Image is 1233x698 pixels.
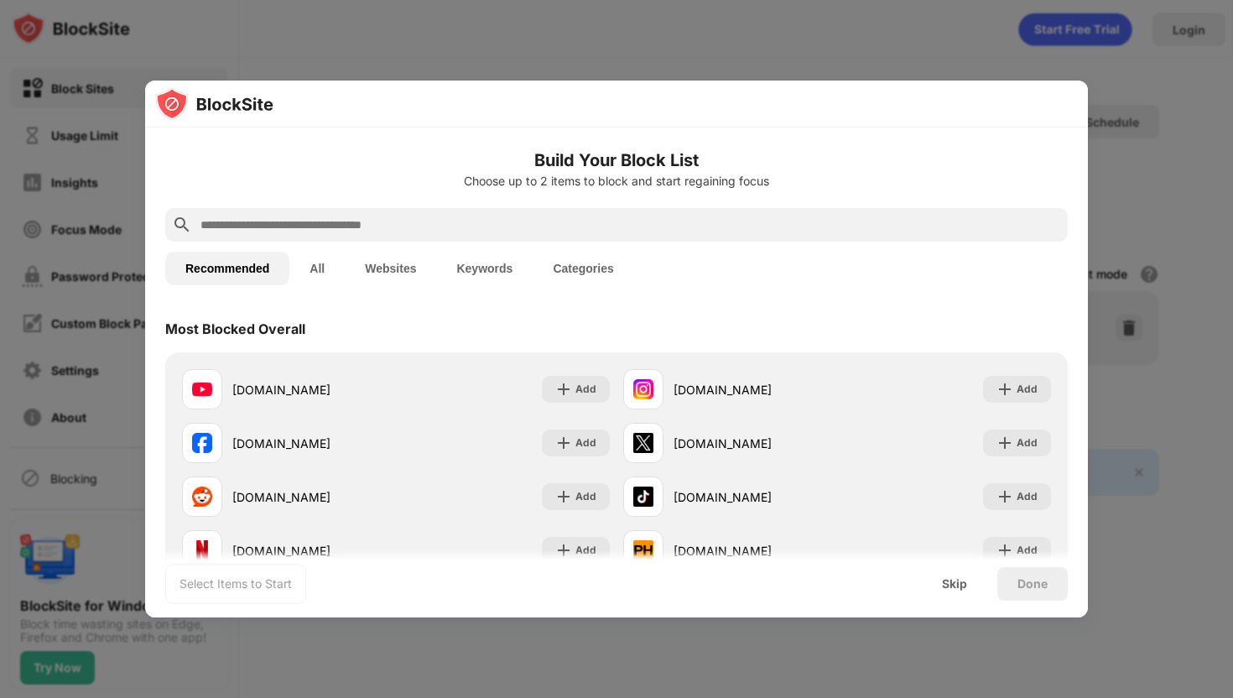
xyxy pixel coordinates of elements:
img: favicons [192,379,212,399]
button: Recommended [165,252,289,285]
div: [DOMAIN_NAME] [674,542,837,560]
div: Most Blocked Overall [165,320,305,337]
div: Add [575,435,596,451]
div: Done [1017,577,1048,591]
div: Skip [942,577,967,591]
div: Select Items to Start [179,576,292,592]
div: [DOMAIN_NAME] [674,435,837,452]
img: favicons [192,487,212,507]
button: All [289,252,345,285]
div: Add [575,381,596,398]
img: favicons [633,433,653,453]
div: Add [1017,542,1038,559]
img: favicons [633,379,653,399]
div: [DOMAIN_NAME] [232,488,396,506]
div: Add [575,488,596,505]
div: Add [575,542,596,559]
img: search.svg [172,215,192,235]
img: logo-blocksite.svg [155,87,273,121]
button: Categories [533,252,633,285]
img: favicons [633,540,653,560]
img: favicons [192,433,212,453]
div: Add [1017,381,1038,398]
button: Websites [345,252,436,285]
div: Add [1017,488,1038,505]
div: [DOMAIN_NAME] [232,381,396,398]
div: [DOMAIN_NAME] [674,488,837,506]
img: favicons [192,540,212,560]
h6: Build Your Block List [165,148,1068,173]
button: Keywords [436,252,533,285]
div: Choose up to 2 items to block and start regaining focus [165,174,1068,188]
div: [DOMAIN_NAME] [232,435,396,452]
div: Add [1017,435,1038,451]
div: [DOMAIN_NAME] [232,542,396,560]
div: [DOMAIN_NAME] [674,381,837,398]
img: favicons [633,487,653,507]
